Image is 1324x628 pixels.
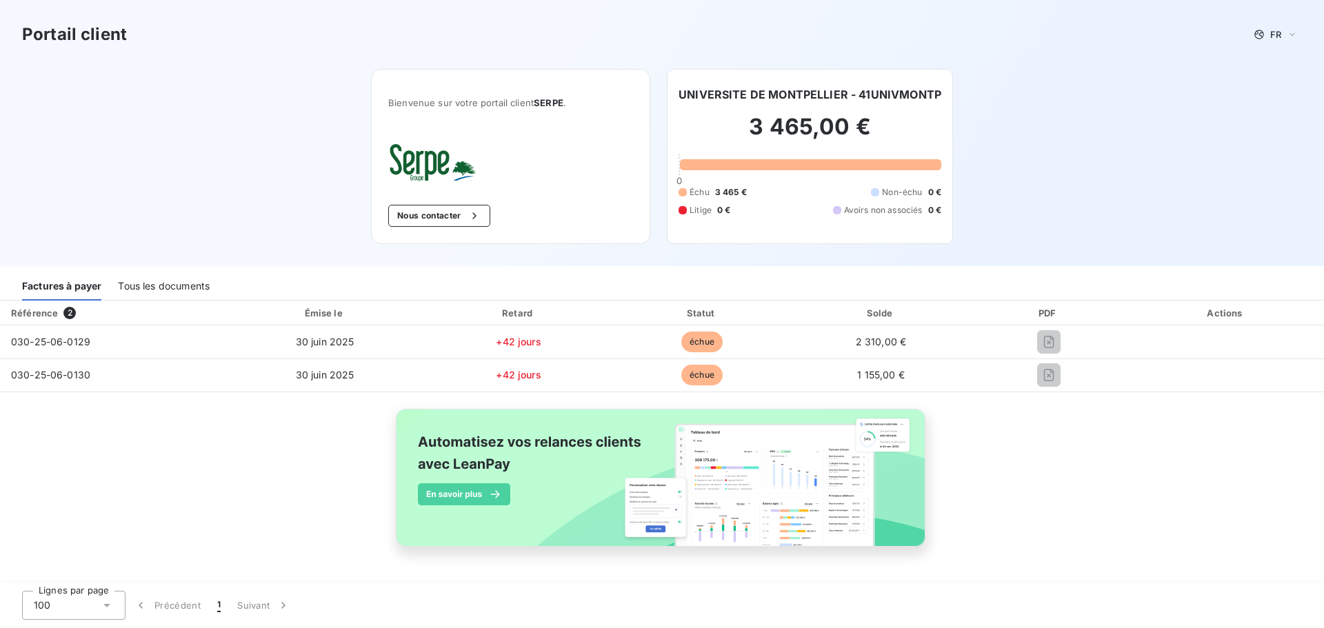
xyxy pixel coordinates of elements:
span: 2 [63,307,76,319]
span: 30 juin 2025 [296,336,354,347]
span: 30 juin 2025 [296,369,354,381]
button: Précédent [126,591,209,620]
span: Bienvenue sur votre portail client . [388,97,633,108]
h6: UNIVERSITE DE MONTPELLIER - 41UNIVMONTP [679,86,941,103]
span: 0 € [928,186,941,199]
span: échue [681,365,723,385]
span: 100 [34,598,50,612]
span: SERPE [534,97,563,108]
span: FR [1270,29,1281,40]
span: +42 jours [496,369,541,381]
span: 1 [217,598,221,612]
div: Tous les documents [118,272,210,301]
h2: 3 465,00 € [679,113,941,154]
div: Émise le [227,306,423,320]
img: Company logo [388,141,477,183]
h3: Portail client [22,22,127,47]
button: Suivant [229,591,299,620]
span: 2 310,00 € [856,336,907,347]
div: PDF [972,306,1125,320]
div: Solde [795,306,966,320]
button: 1 [209,591,229,620]
span: 1 155,00 € [857,369,905,381]
div: Retard [429,306,609,320]
span: 030-25-06-0130 [11,369,90,381]
span: 0 € [717,204,730,216]
span: échue [681,332,723,352]
span: 0 [676,175,682,186]
span: 3 465 € [715,186,747,199]
img: banner [383,401,941,570]
div: Factures à payer [22,272,101,301]
span: Litige [690,204,712,216]
div: Statut [614,306,790,320]
span: +42 jours [496,336,541,347]
div: Référence [11,307,58,318]
span: 0 € [928,204,941,216]
button: Nous contacter [388,205,490,227]
span: 030-25-06-0129 [11,336,90,347]
span: Avoirs non associés [844,204,923,216]
div: Actions [1131,306,1321,320]
span: Non-échu [882,186,922,199]
span: Échu [690,186,710,199]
